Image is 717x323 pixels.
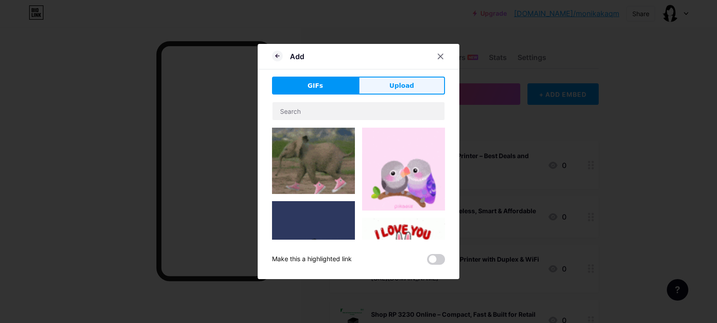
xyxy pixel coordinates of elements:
span: Upload [389,81,414,90]
input: Search [272,102,445,120]
button: GIFs [272,77,358,95]
span: GIFs [307,81,323,90]
img: Gihpy [362,128,445,211]
img: Gihpy [272,128,355,194]
div: Make this a highlighted link [272,254,352,265]
img: Gihpy [362,218,445,289]
img: Gihpy [272,201,355,284]
div: Add [290,51,304,62]
button: Upload [358,77,445,95]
